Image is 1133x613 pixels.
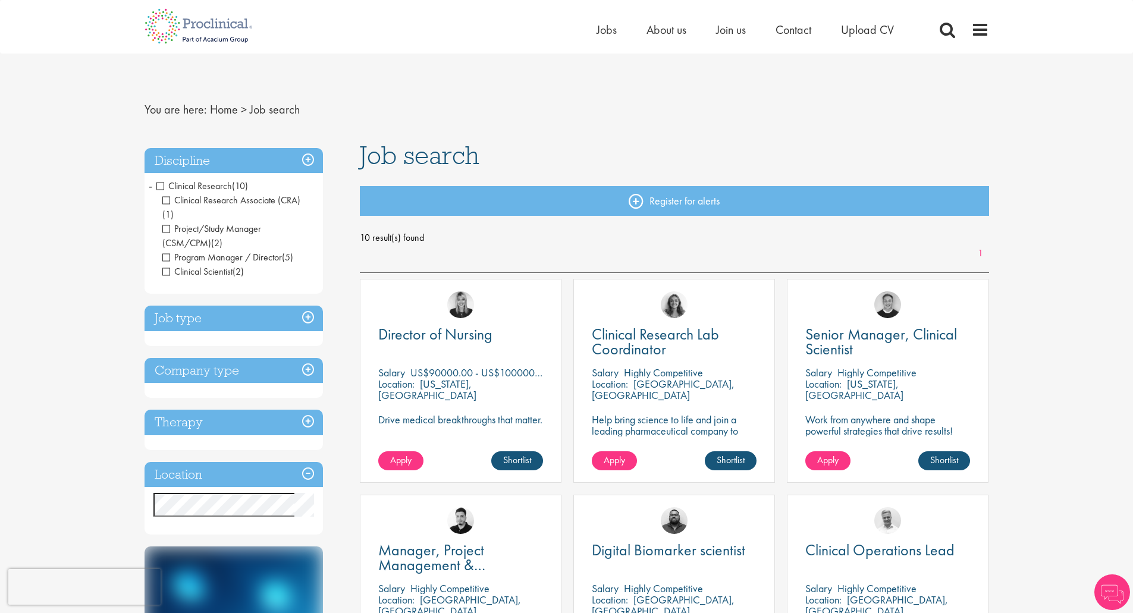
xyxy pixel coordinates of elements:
[378,593,415,606] span: Location:
[162,251,282,263] span: Program Manager / Director
[837,366,917,379] p: Highly Competitive
[8,569,161,605] iframe: reCAPTCHA
[817,454,839,466] span: Apply
[597,22,617,37] a: Jobs
[145,306,323,331] h3: Job type
[162,265,244,278] span: Clinical Scientist
[592,324,719,359] span: Clinical Research Lab Coordinator
[378,543,543,573] a: Manager, Project Management & Operational Delivery
[491,451,543,470] a: Shortlist
[232,180,248,192] span: (10)
[805,581,832,595] span: Salary
[145,102,207,117] span: You are here:
[360,229,989,247] span: 10 result(s) found
[145,358,323,383] h3: Company type
[162,251,293,263] span: Program Manager / Director
[410,581,489,595] p: Highly Competitive
[211,237,222,249] span: (2)
[162,194,300,206] span: Clinical Research Associate (CRA)
[592,414,757,470] p: Help bring science to life and join a leading pharmaceutical company to play a key role in delive...
[241,102,247,117] span: >
[805,327,970,357] a: Senior Manager, Clinical Scientist
[378,540,506,590] span: Manager, Project Management & Operational Delivery
[624,581,703,595] p: Highly Competitive
[145,148,323,174] h3: Discipline
[1094,574,1130,610] img: Chatbot
[162,194,300,221] span: Clinical Research Associate (CRA)
[805,451,850,470] a: Apply
[378,324,492,344] span: Director of Nursing
[918,451,970,470] a: Shortlist
[378,581,405,595] span: Salary
[378,366,405,379] span: Salary
[282,251,293,263] span: (5)
[604,454,625,466] span: Apply
[661,291,688,318] img: Jackie Cerchio
[805,414,970,459] p: Work from anywhere and shape powerful strategies that drive results! Enjoy the freedom of remote ...
[592,593,628,606] span: Location:
[378,451,423,470] a: Apply
[592,543,757,558] a: Digital Biomarker scientist
[378,377,415,391] span: Location:
[805,377,903,402] p: [US_STATE], [GEOGRAPHIC_DATA]
[705,451,757,470] a: Shortlist
[646,22,686,37] a: About us
[378,327,543,342] a: Director of Nursing
[145,410,323,435] h3: Therapy
[776,22,811,37] a: Contact
[162,265,233,278] span: Clinical Scientist
[624,366,703,379] p: Highly Competitive
[972,247,989,260] a: 1
[805,543,970,558] a: Clinical Operations Lead
[592,327,757,357] a: Clinical Research Lab Coordinator
[378,377,476,402] p: [US_STATE], [GEOGRAPHIC_DATA]
[841,22,894,37] a: Upload CV
[592,377,628,391] span: Location:
[837,581,917,595] p: Highly Competitive
[447,507,474,534] img: Anderson Maldonado
[360,139,479,171] span: Job search
[410,366,594,379] p: US$90000.00 - US$100000.00 per annum
[233,265,244,278] span: (2)
[805,593,842,606] span: Location:
[447,291,474,318] img: Janelle Jones
[360,186,989,216] a: Register for alerts
[592,540,745,560] span: Digital Biomarker scientist
[592,581,619,595] span: Salary
[592,366,619,379] span: Salary
[390,454,412,466] span: Apply
[805,366,832,379] span: Salary
[162,208,174,221] span: (1)
[156,180,232,192] span: Clinical Research
[805,540,955,560] span: Clinical Operations Lead
[378,414,543,425] p: Drive medical breakthroughs that matter.
[874,507,901,534] img: Joshua Bye
[716,22,746,37] a: Join us
[805,377,842,391] span: Location:
[145,462,323,488] h3: Location
[210,102,238,117] a: breadcrumb link
[874,291,901,318] img: Bo Forsen
[156,180,248,192] span: Clinical Research
[661,507,688,534] img: Ashley Bennett
[805,324,957,359] span: Senior Manager, Clinical Scientist
[162,222,261,249] span: Project/Study Manager (CSM/CPM)
[592,377,735,402] p: [GEOGRAPHIC_DATA], [GEOGRAPHIC_DATA]
[592,451,637,470] a: Apply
